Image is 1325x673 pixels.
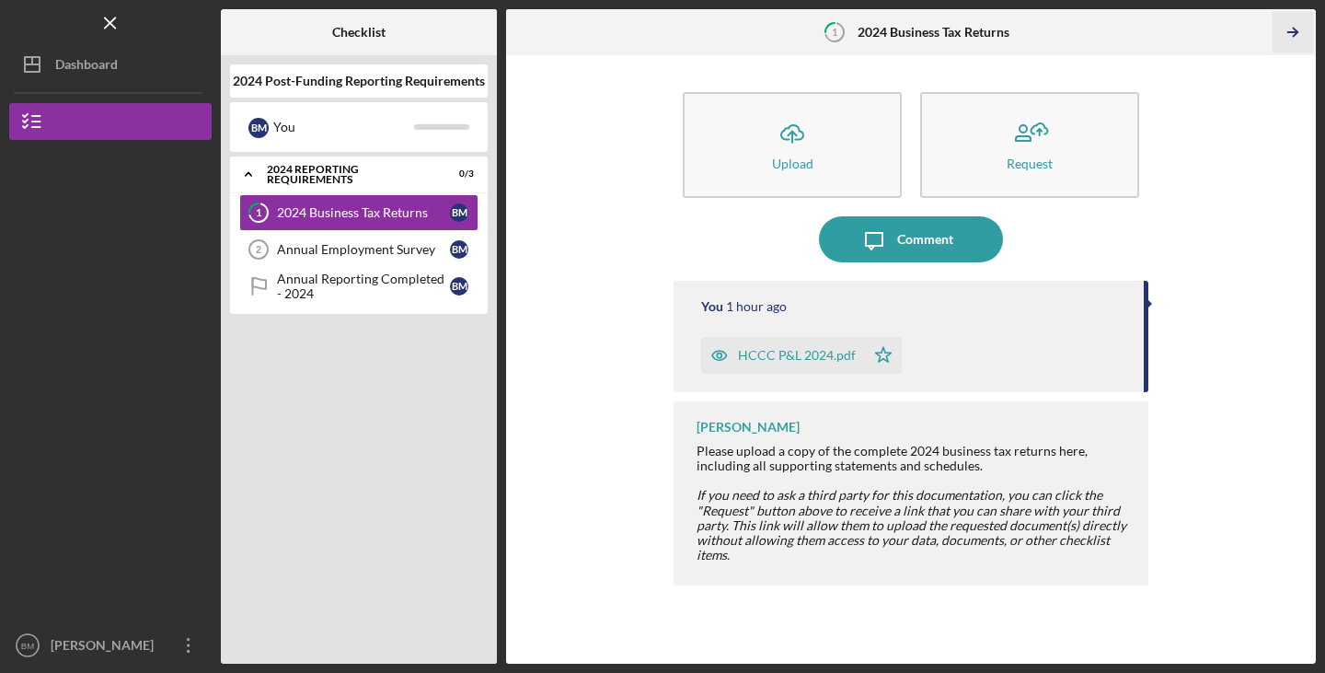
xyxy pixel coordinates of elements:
[697,420,800,435] div: [PERSON_NAME]
[9,46,212,83] button: Dashboard
[697,487,1126,562] em: If you need to ask a third party for this documentation, you can click the "Request" button above...
[21,641,34,651] text: BM
[897,216,953,262] div: Comment
[858,25,1009,40] b: 2024 Business Tax Returns
[239,231,478,268] a: 2Annual Employment SurveyBM
[277,205,450,220] div: 2024 Business Tax Returns
[726,299,787,314] time: 2025-09-16 15:53
[441,168,474,180] div: 0 / 3
[738,348,856,363] div: HCCC P&L 2024.pdf
[697,488,1130,562] div: ​
[256,207,261,219] tspan: 1
[819,216,1003,262] button: Comment
[697,444,1130,473] div: Please upload a copy of the complete 2024 business tax returns here, including all supporting sta...
[277,242,450,257] div: Annual Employment Survey
[277,272,450,301] div: Annual Reporting Completed - 2024
[233,74,485,88] b: 2024 Post-Funding Reporting Requirements
[46,627,166,668] div: [PERSON_NAME]
[273,111,414,143] div: You
[701,299,723,314] div: You
[450,203,468,222] div: B M
[248,118,269,138] div: B M
[832,26,837,38] tspan: 1
[450,240,468,259] div: B M
[1007,157,1053,170] div: Request
[920,92,1139,198] button: Request
[332,25,386,40] b: Checklist
[239,268,478,305] a: Annual Reporting Completed - 2024BM
[55,46,118,87] div: Dashboard
[267,164,428,185] div: 2024 Reporting Requirements
[9,627,212,664] button: BM[PERSON_NAME]
[701,337,902,374] button: HCCC P&L 2024.pdf
[772,157,813,170] div: Upload
[256,244,261,255] tspan: 2
[239,194,478,231] a: 12024 Business Tax ReturnsBM
[450,277,468,296] div: B M
[683,92,902,198] button: Upload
